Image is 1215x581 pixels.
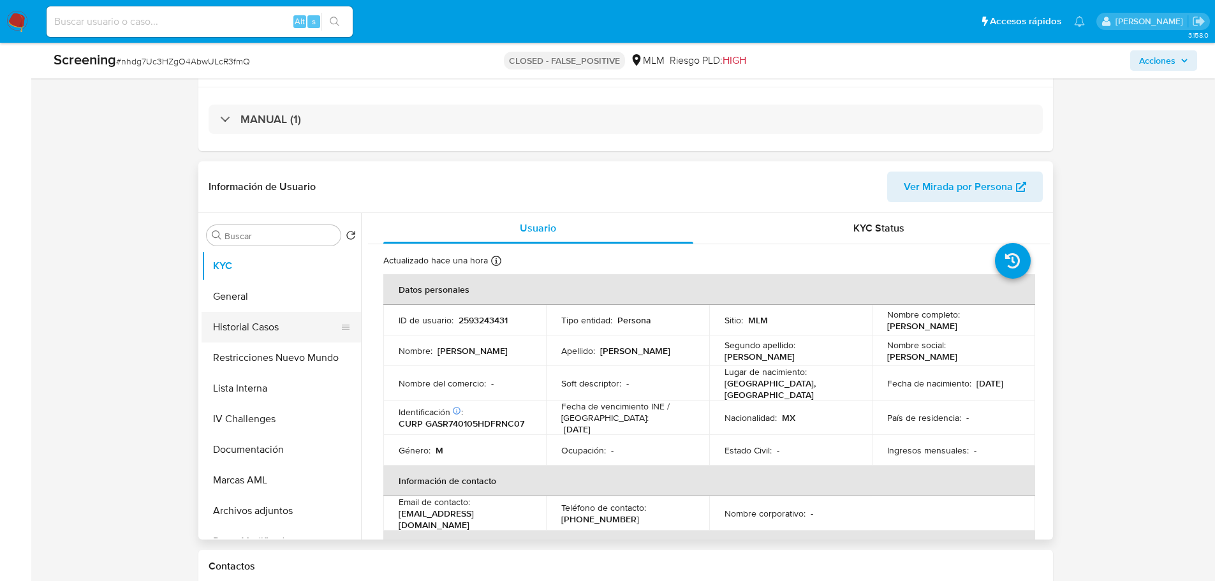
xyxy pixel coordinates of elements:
p: [DATE] [976,378,1003,389]
p: - [966,412,969,423]
button: Archivos adjuntos [202,496,361,526]
button: Historial Casos [202,312,351,342]
div: MANUAL (1) [209,105,1043,134]
p: - [811,508,813,519]
p: Nombre del comercio : [399,378,486,389]
span: Accesos rápidos [990,15,1061,28]
button: Lista Interna [202,373,361,404]
p: - [777,445,779,456]
p: Sitio : [725,314,743,326]
button: Marcas AML [202,465,361,496]
p: MX [782,412,795,423]
p: [EMAIL_ADDRESS][DOMAIN_NAME] [399,508,526,531]
p: Nombre : [399,345,432,357]
p: Teléfono de contacto : [561,502,646,513]
button: Documentación [202,434,361,465]
p: - [626,378,629,389]
p: nicolas.tyrkiel@mercadolibre.com [1116,15,1188,27]
p: ID de usuario : [399,314,453,326]
p: - [491,378,494,389]
span: s [312,15,316,27]
p: Estado Civil : [725,445,772,456]
th: Información de contacto [383,466,1035,496]
button: Restricciones Nuevo Mundo [202,342,361,373]
p: País de residencia : [887,412,961,423]
span: Alt [295,15,305,27]
span: Usuario [520,221,556,235]
span: 3.158.0 [1188,30,1209,40]
span: Acciones [1139,50,1175,71]
p: [PERSON_NAME] [725,351,795,362]
span: HIGH [723,53,746,68]
span: # nhdg7Uc3HZgO4AbwULcR3fmQ [116,55,250,68]
p: CLOSED - FALSE_POSITIVE [504,52,625,70]
p: Tipo entidad : [561,314,612,326]
p: Nombre social : [887,339,946,351]
p: CURP GASR740105HDFRNC07 [399,418,524,429]
th: Datos personales [383,274,1035,305]
button: Datos Modificados [202,526,361,557]
p: Fecha de nacimiento : [887,378,971,389]
p: [PERSON_NAME] [600,345,670,357]
p: Fecha de vencimiento INE / [GEOGRAPHIC_DATA] : [561,401,694,423]
button: KYC [202,251,361,281]
p: [PERSON_NAME] [887,320,957,332]
p: - [611,445,614,456]
button: Ver Mirada por Persona [887,172,1043,202]
input: Buscar [225,230,335,242]
p: Nombre completo : [887,309,960,320]
p: Ingresos mensuales : [887,445,969,456]
input: Buscar usuario o caso... [47,13,353,30]
a: Salir [1192,15,1205,28]
p: [PERSON_NAME] [438,345,508,357]
h1: Contactos [209,560,1043,573]
p: [PERSON_NAME] [887,351,957,362]
p: [DATE] [564,423,591,435]
b: Screening [54,49,116,70]
button: Acciones [1130,50,1197,71]
span: KYC Status [853,221,904,235]
button: IV Challenges [202,404,361,434]
p: MLM [748,314,768,326]
p: Identificación : [399,406,463,418]
button: Volver al orden por defecto [346,230,356,244]
p: Soft descriptor : [561,378,621,389]
span: Riesgo PLD: [670,54,746,68]
p: Actualizado hace una hora [383,254,488,267]
a: Notificaciones [1074,16,1085,27]
h3: MANUAL (1) [240,112,301,126]
p: Nombre corporativo : [725,508,806,519]
p: Email de contacto : [399,496,470,508]
p: Segundo apellido : [725,339,795,351]
p: 2593243431 [459,314,508,326]
span: Ver Mirada por Persona [904,172,1013,202]
h1: Información de Usuario [209,180,316,193]
p: Persona [617,314,651,326]
button: Buscar [212,230,222,240]
p: Apellido : [561,345,595,357]
p: [PHONE_NUMBER] [561,513,639,525]
p: M [436,445,443,456]
button: General [202,281,361,312]
p: Ocupación : [561,445,606,456]
p: - [974,445,976,456]
button: search-icon [321,13,348,31]
p: Nacionalidad : [725,412,777,423]
div: MLM [630,54,665,68]
p: [GEOGRAPHIC_DATA], [GEOGRAPHIC_DATA] [725,378,852,401]
p: Lugar de nacimiento : [725,366,807,378]
p: Género : [399,445,431,456]
th: Verificación y cumplimiento [383,531,1035,561]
